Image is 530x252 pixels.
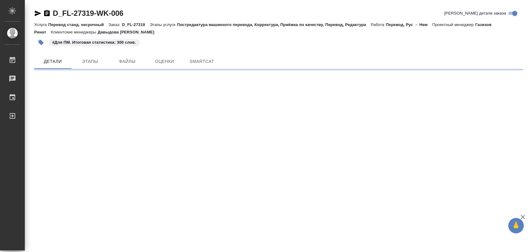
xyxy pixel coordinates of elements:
[48,22,108,27] p: Перевод станд. несрочный
[75,58,105,65] span: Этапы
[150,22,177,27] p: Этапы услуги
[112,58,142,65] span: Файлы
[371,22,386,27] p: Работа
[511,219,521,232] span: 🙏
[53,9,123,17] a: D_FL-27319-WK-006
[508,218,524,233] button: 🙏
[48,39,140,45] span: Для ПМ. Итоговая статистика: 300 слов.
[150,58,179,65] span: Оценки
[34,10,42,17] button: Скопировать ссылку для ЯМессенджера
[386,22,432,27] p: Перевод, Рус → Нем
[51,30,98,34] p: Клиентские менеджеры
[187,58,217,65] span: SmartCat
[444,10,506,16] span: [PERSON_NAME] детали заказа
[52,39,136,46] p: #Для ПМ. Итоговая статистика: 300 слов.
[432,22,475,27] p: Проектный менеджер
[177,22,371,27] p: Постредактура машинного перевода, Корректура, Приёмка по качеству, Перевод, Редактура
[43,10,51,17] button: Скопировать ссылку
[98,30,159,34] p: Давыдова [PERSON_NAME]
[34,36,48,49] button: Добавить тэг
[38,58,68,65] span: Детали
[108,22,122,27] p: Заказ:
[122,22,150,27] p: D_FL-27319
[34,22,48,27] p: Услуга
